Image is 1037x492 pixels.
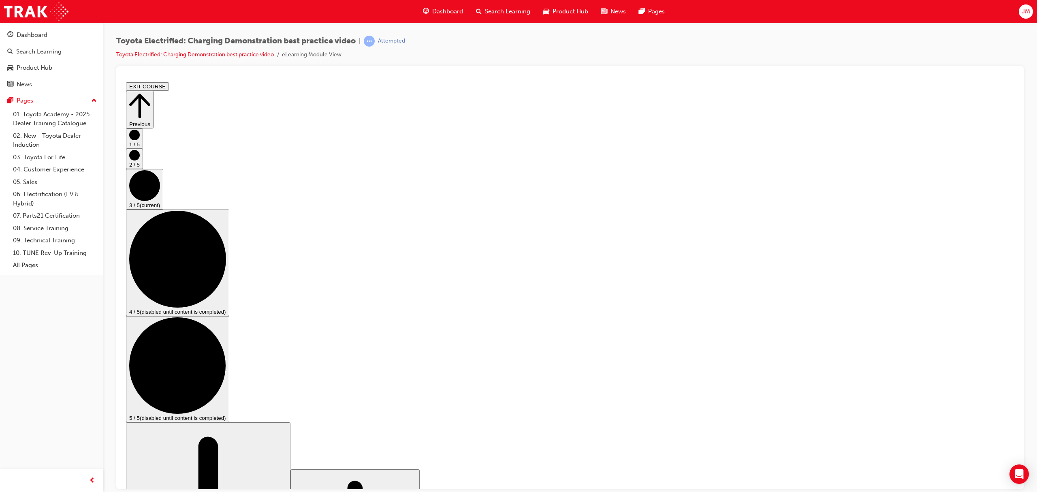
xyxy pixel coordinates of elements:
span: 1 / 5 [6,62,17,68]
button: EXIT COURSE [3,3,46,12]
a: 07. Parts21 Certification [10,210,100,222]
span: 3 / 5 [6,123,17,129]
span: 5 / 5 [6,336,17,342]
span: 2 / 5 [6,83,17,89]
a: All Pages [10,259,100,272]
span: Pages [648,7,665,16]
div: Search Learning [16,47,62,56]
a: News [3,77,100,92]
button: 4 / 5(disabled until content is completed) [3,130,107,237]
img: Trak [4,2,68,21]
button: 5 / 5(disabled until content is completed) [3,237,107,344]
button: Pages [3,93,100,108]
a: guage-iconDashboard [416,3,469,20]
li: eLearning Module View [282,50,341,60]
button: JM [1019,4,1033,19]
span: guage-icon [423,6,429,17]
div: Open Intercom Messenger [1009,464,1029,484]
span: Dashboard [432,7,463,16]
span: Search Learning [485,7,530,16]
span: search-icon [476,6,482,17]
button: Previous [3,12,31,49]
a: 04. Customer Experience [10,163,100,176]
span: guage-icon [7,32,13,39]
a: news-iconNews [595,3,632,20]
div: Attempted [378,37,405,45]
span: prev-icon [89,476,95,486]
span: news-icon [601,6,607,17]
a: 02. New - Toyota Dealer Induction [10,130,100,151]
span: pages-icon [639,6,645,17]
div: Pages [17,96,33,105]
a: pages-iconPages [632,3,671,20]
a: 01. Toyota Academy - 2025 Dealer Training Catalogue [10,108,100,130]
span: car-icon [543,6,549,17]
span: | [359,36,361,46]
button: 2 / 5 [3,70,20,90]
div: Product Hub [17,63,52,73]
a: Dashboard [3,28,100,43]
a: car-iconProduct Hub [537,3,595,20]
span: Previous [6,42,28,48]
span: pages-icon [7,97,13,105]
a: search-iconSearch Learning [469,3,537,20]
a: 03. Toyota For Life [10,151,100,164]
a: 10. TUNE Rev-Up Training [10,247,100,259]
a: Product Hub [3,60,100,75]
span: search-icon [7,48,13,56]
span: News [610,7,626,16]
div: Dashboard [17,30,47,40]
a: 06. Electrification (EV & Hybrid) [10,188,100,210]
span: Toyota Electrified: Charging Demonstration best practice video [116,36,356,46]
span: JM [1022,7,1030,16]
span: 4 / 5 [6,230,17,236]
button: 1 / 5 [3,49,20,70]
span: learningRecordVerb_ATTEMPT-icon [364,36,375,47]
button: 3 / 5(current) [3,90,41,130]
span: Product Hub [553,7,588,16]
a: 05. Sales [10,176,100,188]
a: 08. Service Training [10,222,100,235]
div: News [17,80,32,89]
a: Search Learning [3,44,100,59]
span: news-icon [7,81,13,88]
span: up-icon [91,96,97,106]
span: car-icon [7,64,13,72]
a: 09. Technical Training [10,234,100,247]
a: Toyota Electrified: Charging Demonstration best practice video [116,51,274,58]
button: DashboardSearch LearningProduct HubNews [3,26,100,93]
